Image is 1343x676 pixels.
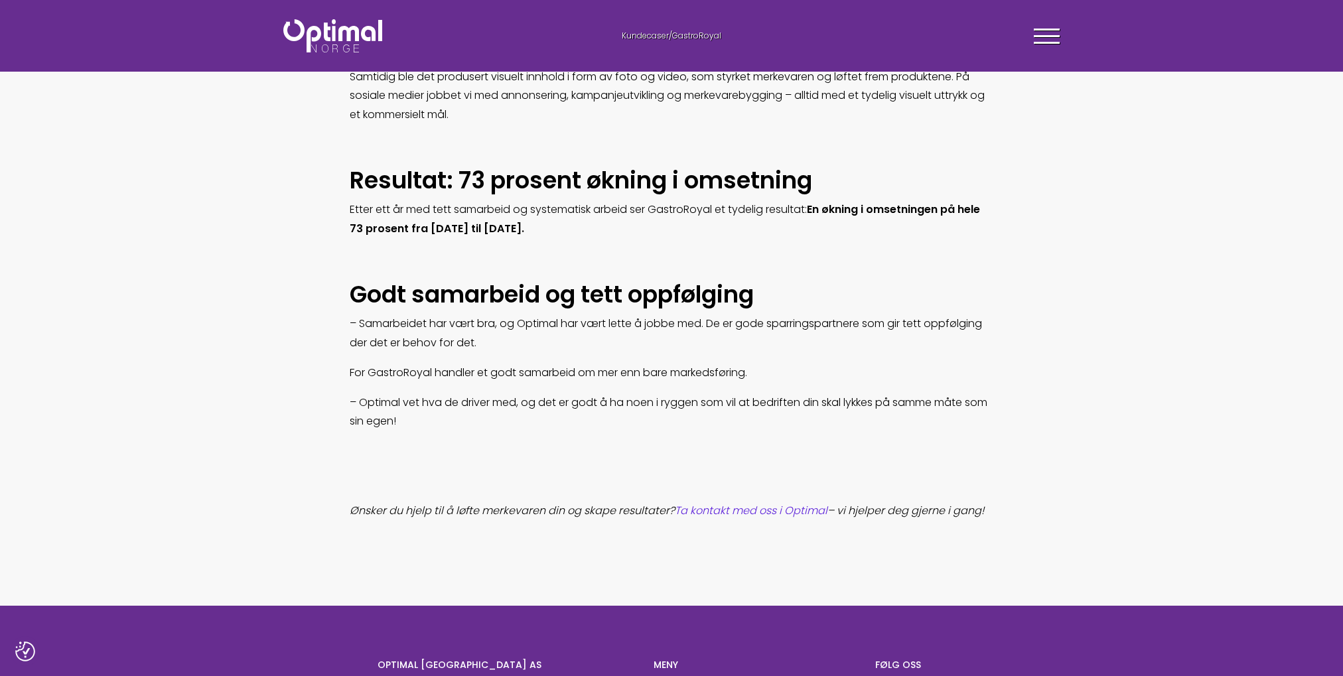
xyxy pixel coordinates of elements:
a: Kundecaser [622,30,669,41]
span: Resultat: 73 prosent økning i omsetning [350,164,812,196]
h6: MENY [654,659,855,671]
div: / [549,31,794,42]
a: Ta kontakt med oss i Optimal [675,503,827,518]
span: Samtidig ble det produsert visuelt innhold i form av foto og video, som styrket merkevaren og løf... [350,69,985,123]
h6: OPTIMAL [GEOGRAPHIC_DATA] AS [378,659,634,671]
em: Ønsker du hjelp til å løfte merkevaren din og skape resultater? – vi hjelper deg gjerne i gang! [350,503,984,518]
img: Revisit consent button [15,642,35,661]
span: For GastroRoyal handler et godt samarbeid om mer enn bare markedsføring. [350,365,747,380]
img: Optimal Norge [283,19,382,52]
span: – Samarbeidet har vært bra, og Optimal har vært lette å jobbe med. De er gode sparringspartnere s... [350,316,982,350]
span: Etter ett år med tett samarbeid og systematisk arbeid ser GastroRoyal et tydelig resultat: [350,202,807,217]
span: – Optimal vet hva de driver med, og det er godt å ha noen i ryggen som vil at bedriften din skal ... [350,395,987,429]
span: GastroRoyal [672,30,721,41]
button: Samtykkepreferanser [15,642,35,661]
h6: FØLG OSS [875,659,966,671]
span: Godt samarbeid og tett oppfølging [350,278,754,310]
